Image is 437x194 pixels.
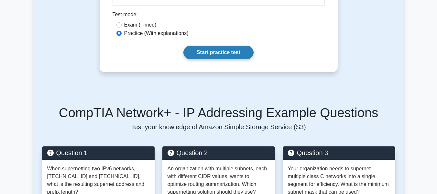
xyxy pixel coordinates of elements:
h5: CompTIA Network+ - IP Addressing Example Questions [42,105,395,120]
a: Start practice test [183,46,254,59]
h5: Question 2 [168,149,270,157]
label: Practice (With explanations) [124,29,189,37]
p: Test your knowledge of Amazon Simple Storage Service (S3) [42,123,395,131]
h5: Question 3 [288,149,390,157]
h5: Question 1 [47,149,149,157]
div: Test mode: [113,11,325,21]
label: Exam (Timed) [124,21,157,29]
